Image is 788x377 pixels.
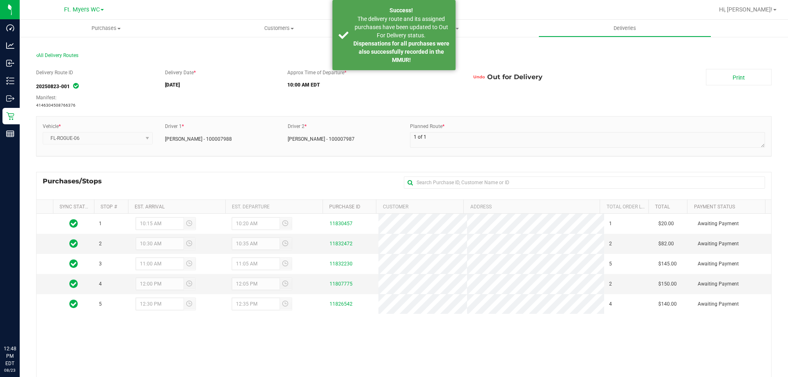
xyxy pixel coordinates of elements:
inline-svg: Reports [6,130,14,138]
span: Ft. Myers WC [64,6,100,13]
span: [PERSON_NAME] - 100007988 [165,135,232,143]
label: Driver 1 [165,123,184,130]
strong: Dispensations for all purchases were also successfully recorded in the MMUR! [353,40,449,63]
span: 2 [609,280,612,288]
inline-svg: Retail [6,112,14,120]
a: 11832230 [330,261,353,267]
label: Vehicle [43,123,61,130]
span: Awaiting Payment [698,260,739,268]
inline-svg: Analytics [6,41,14,50]
span: Awaiting Payment [698,240,739,248]
button: Undo [471,69,487,85]
label: Planned Route [410,123,444,130]
p: 12:48 PM EDT [4,345,16,367]
div: Manifest: [36,94,151,101]
strong: 20250823-001 [36,84,70,89]
a: Deliveries [538,20,711,37]
span: 2 [609,240,612,248]
span: In Sync [69,218,78,229]
a: Est. Arrival [135,204,165,210]
span: [PERSON_NAME] - 100007987 [288,135,355,143]
a: Customers [192,20,365,37]
span: $140.00 [658,300,677,308]
inline-svg: Dashboard [6,24,14,32]
span: Purchases [20,25,192,32]
a: 11807775 [330,281,353,287]
label: Approx Time of Departure [287,69,346,76]
th: Customer [376,200,463,214]
a: Print Manifest [706,69,772,85]
span: 3 [99,260,102,268]
span: 1 [99,220,102,228]
iframe: Resource center [8,311,33,336]
span: Awaiting Payment [698,280,739,288]
span: Deliveries [602,25,647,32]
span: Out for Delivery [471,69,543,85]
a: 11826542 [330,301,353,307]
span: 1 [609,220,612,228]
span: $20.00 [658,220,674,228]
span: $82.00 [658,240,674,248]
label: Driver 2 [288,123,307,130]
span: In Sync [69,238,78,249]
th: Address [463,200,600,214]
span: Purchases/Stops [43,176,110,186]
h5: [DATE] [165,82,275,88]
th: Est. Departure [225,200,323,214]
span: 4146304508766376 [36,94,153,107]
a: Payment Status [694,204,735,210]
span: 5 [99,300,102,308]
a: Sync Status [60,204,91,210]
p: 08/23 [4,367,16,373]
div: Success! [353,6,449,15]
label: Delivery Route ID [36,69,73,76]
a: Purchase ID [329,204,360,210]
h5: 10:00 AM EDT [287,82,459,88]
label: Delivery Date [165,69,196,76]
span: $145.00 [658,260,677,268]
span: All Delivery Routes [36,53,78,58]
span: $150.00 [658,280,677,288]
span: In Sync [73,82,79,90]
span: In Sync [69,258,78,270]
a: 11830457 [330,221,353,226]
span: 5 [609,260,612,268]
a: 11832472 [330,241,353,247]
th: Total Order Lines [600,200,648,214]
span: Awaiting Payment [698,300,739,308]
inline-svg: Outbound [6,94,14,103]
span: In Sync [69,278,78,290]
iframe: Resource center unread badge [24,310,34,320]
span: Customers [193,25,365,32]
a: Total [655,204,670,210]
inline-svg: Inbound [6,59,14,67]
span: 4 [99,280,102,288]
span: In Sync [69,298,78,310]
a: Stop # [101,204,117,210]
span: Hi, [PERSON_NAME]! [719,6,772,13]
input: Search Purchase ID, Customer Name or ID [404,176,765,189]
a: Purchases [20,20,192,37]
span: Awaiting Payment [698,220,739,228]
span: 4 [609,300,612,308]
inline-svg: Inventory [6,77,14,85]
span: 2 [99,240,102,248]
span: The delivery route and its assigned purchases have been updated to Out For Delivery status. [355,16,448,39]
